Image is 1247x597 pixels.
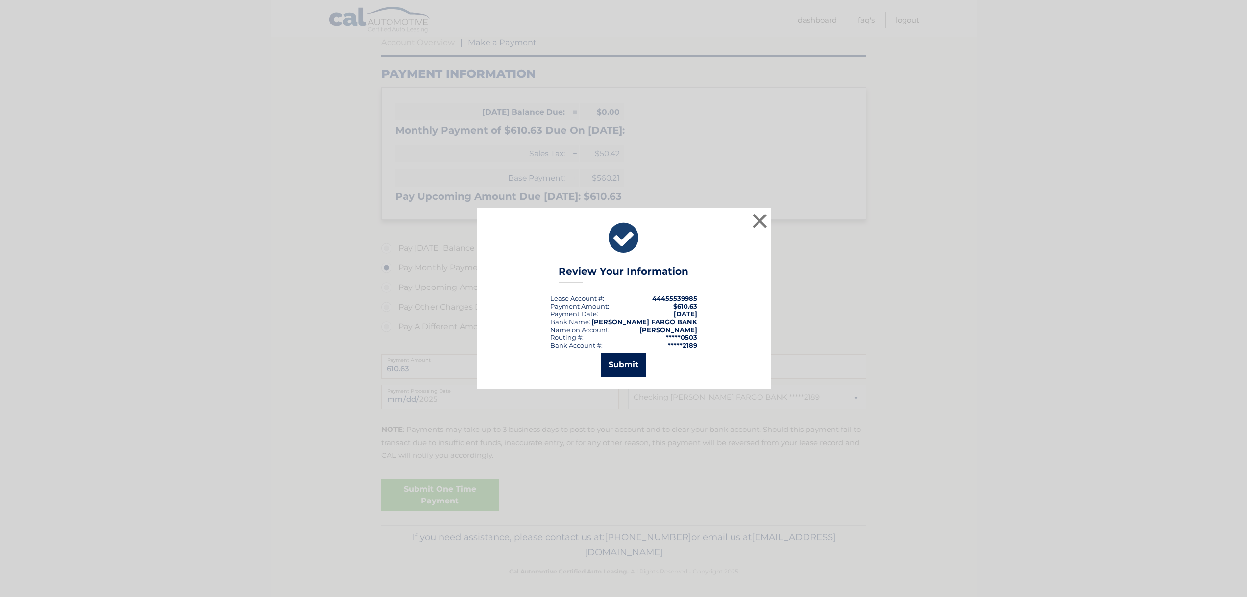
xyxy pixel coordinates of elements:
div: Lease Account #: [550,294,604,302]
span: Payment Date [550,310,597,318]
div: Bank Account #: [550,341,603,349]
div: Bank Name: [550,318,590,326]
div: Name on Account: [550,326,610,334]
span: $610.63 [673,302,697,310]
button: Submit [601,353,646,377]
div: Routing #: [550,334,584,341]
strong: [PERSON_NAME] FARGO BANK [591,318,697,326]
span: [DATE] [674,310,697,318]
div: : [550,310,598,318]
div: Payment Amount: [550,302,609,310]
button: × [750,211,770,231]
strong: 44455539985 [652,294,697,302]
h3: Review Your Information [559,265,688,283]
strong: [PERSON_NAME] [639,326,697,334]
